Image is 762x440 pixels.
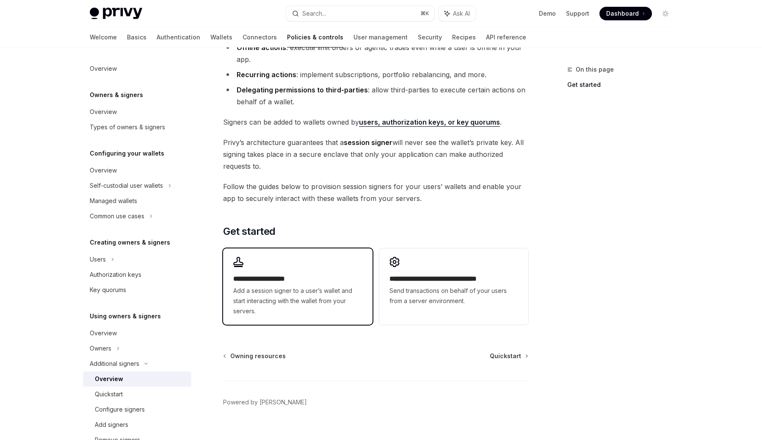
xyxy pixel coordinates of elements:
span: Quickstart [490,352,521,360]
a: Quickstart [490,352,527,360]
div: Users [90,254,106,265]
div: Key quorums [90,285,126,295]
a: Powered by [PERSON_NAME] [223,398,307,407]
a: Key quorums [83,282,191,298]
a: Authentication [157,27,200,47]
span: ⌘ K [420,10,429,17]
span: Send transactions on behalf of your users from a server environment. [389,286,518,306]
strong: Offline actions [237,43,286,52]
a: Owning resources [224,352,286,360]
a: Welcome [90,27,117,47]
span: Add a session signer to a user’s wallet and start interacting with the wallet from your servers. [233,286,362,316]
div: Add signers [95,420,128,430]
span: Follow the guides below to provision session signers for your users’ wallets and enable your app ... [223,181,528,204]
div: Overview [90,64,117,74]
a: Overview [83,61,191,76]
a: Get started [567,78,679,92]
li: : implement subscriptions, portfolio rebalancing, and more. [223,69,528,81]
span: Signers can be added to wallets owned by . [223,116,528,128]
h5: Creating owners & signers [90,237,170,248]
div: Authorization keys [90,270,141,280]
span: Ask AI [453,9,470,18]
div: Overview [90,328,117,338]
a: Connectors [243,27,277,47]
a: Security [418,27,442,47]
a: Support [566,9,589,18]
span: Dashboard [606,9,639,18]
a: Add signers [83,417,191,432]
div: Types of owners & signers [90,122,165,132]
li: : execute limit orders or agentic trades even while a user is offline in your app. [223,42,528,65]
h5: Owners & signers [90,90,143,100]
h5: Configuring your wallets [90,148,164,159]
a: Dashboard [599,7,652,20]
div: Common use cases [90,211,144,221]
div: Overview [95,374,123,384]
a: Managed wallets [83,193,191,209]
button: Ask AI [439,6,476,21]
strong: Delegating permissions to third-parties [237,86,368,94]
a: Policies & controls [287,27,343,47]
a: Authorization keys [83,267,191,282]
div: Owners [90,343,111,354]
span: Privy’s architecture guarantees that a will never see the wallet’s private key. All signing takes... [223,136,528,172]
a: Configure signers [83,402,191,417]
span: On this page [576,64,614,75]
a: Overview [83,163,191,178]
a: User management [353,27,408,47]
div: Self-custodial user wallets [90,181,163,191]
div: Managed wallets [90,196,137,206]
div: Overview [90,107,117,117]
a: users, authorization keys, or key quorums [359,118,500,127]
div: Search... [302,8,326,19]
a: Quickstart [83,387,191,402]
div: Additional signers [90,359,139,369]
a: Recipes [452,27,476,47]
li: : allow third-parties to execute certain actions on behalf of a wallet. [223,84,528,108]
a: Overview [83,371,191,387]
div: Overview [90,165,117,175]
a: API reference [486,27,526,47]
span: Get started [223,225,275,238]
h5: Using owners & signers [90,311,161,321]
span: Owning resources [230,352,286,360]
div: Quickstart [95,389,123,399]
a: **** **** **** *****Add a session signer to a user’s wallet and start interacting with the wallet... [223,248,372,325]
a: Wallets [210,27,232,47]
a: Basics [127,27,146,47]
div: Configure signers [95,404,145,415]
button: Search...⌘K [286,6,434,21]
a: Demo [539,9,556,18]
a: Types of owners & signers [83,120,191,135]
a: Overview [83,104,191,120]
strong: session signer [344,138,392,147]
button: Toggle dark mode [659,7,672,20]
a: Overview [83,326,191,341]
strong: Recurring actions [237,70,296,79]
img: light logo [90,8,142,19]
